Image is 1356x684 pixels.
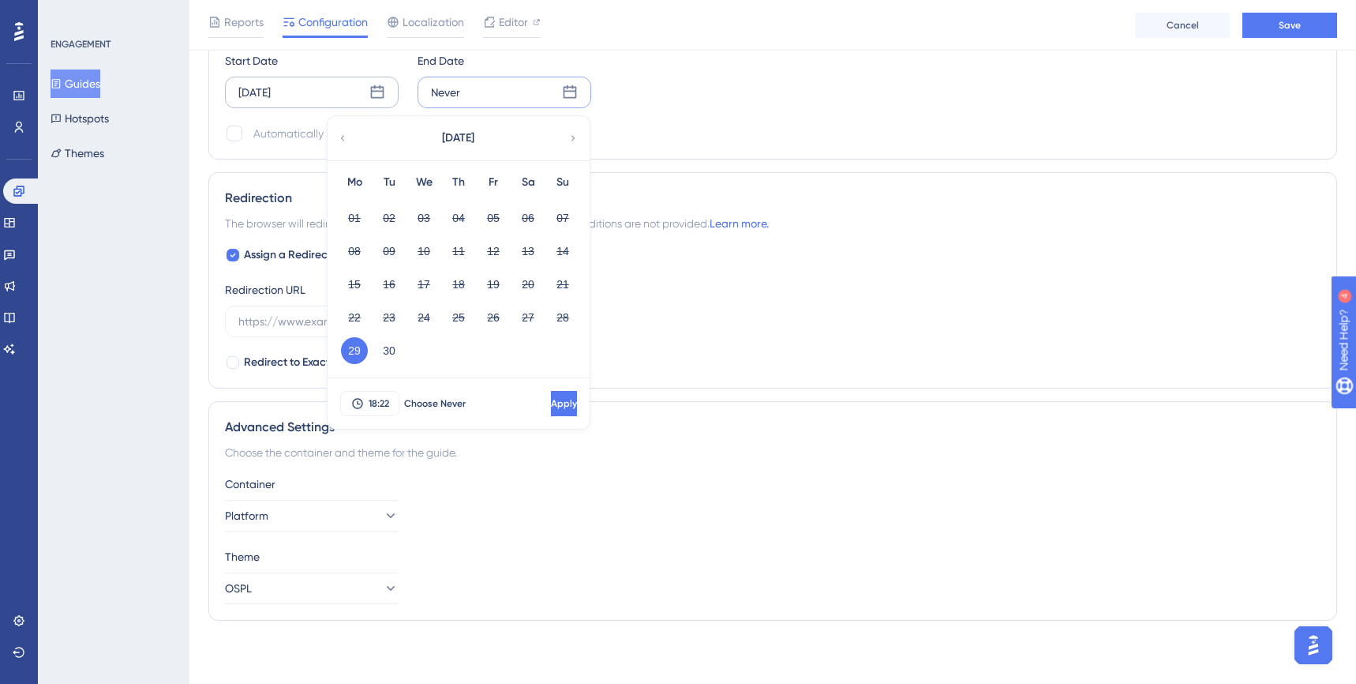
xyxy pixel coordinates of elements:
[476,173,511,192] div: Fr
[403,13,464,32] span: Localization
[445,271,472,298] button: 18
[1242,13,1337,38] button: Save
[376,271,403,298] button: 16
[1279,19,1301,32] span: Save
[341,271,368,298] button: 15
[549,304,576,331] button: 28
[225,475,1320,494] div: Container
[225,51,399,70] div: Start Date
[376,337,403,364] button: 30
[410,205,437,231] button: 03
[238,313,493,330] input: https://www.example.com/
[376,205,403,231] button: 02
[515,304,541,331] button: 27
[51,139,104,167] button: Themes
[225,579,252,598] span: OSPL
[480,271,507,298] button: 19
[410,238,437,265] button: 10
[551,391,577,416] button: Apply
[341,238,368,265] button: 08
[480,238,507,265] button: 12
[445,205,472,231] button: 04
[710,217,769,230] a: Learn more.
[51,70,100,98] button: Guides
[51,38,111,51] div: ENGAGEMENT
[431,83,460,102] div: Never
[225,500,399,532] button: Platform
[499,13,528,32] span: Editor
[341,304,368,331] button: 22
[404,397,466,410] span: Choose Never
[225,418,1320,437] div: Advanced Settings
[549,205,576,231] button: 07
[369,397,389,410] span: 18:22
[399,391,470,416] button: Choose Never
[1290,622,1337,669] iframe: UserGuiding AI Assistant Launcher
[253,124,579,143] div: Automatically set as “Inactive” when the scheduled period is over.
[379,122,537,154] button: [DATE]
[1135,13,1230,38] button: Cancel
[225,506,268,525] span: Platform
[418,51,591,70] div: End Date
[225,189,1320,208] div: Redirection
[376,304,403,331] button: 23
[515,238,541,265] button: 13
[515,205,541,231] button: 06
[406,173,441,192] div: We
[238,83,271,102] div: [DATE]
[51,104,109,133] button: Hotspots
[372,173,406,192] div: Tu
[545,173,580,192] div: Su
[225,547,1320,566] div: Theme
[551,397,577,410] span: Apply
[511,173,545,192] div: Sa
[244,353,352,372] span: Redirect to Exact URL
[410,271,437,298] button: 17
[442,129,474,148] span: [DATE]
[340,391,399,416] button: 18:22
[515,271,541,298] button: 20
[225,443,1320,462] div: Choose the container and theme for the guide.
[337,173,372,192] div: Mo
[37,4,99,23] span: Need Help?
[376,238,403,265] button: 09
[445,304,472,331] button: 25
[1167,19,1199,32] span: Cancel
[298,13,368,32] span: Configuration
[341,337,368,364] button: 29
[410,304,437,331] button: 24
[441,173,476,192] div: Th
[341,205,368,231] button: 01
[244,246,369,265] span: Assign a Redirection URL
[225,573,399,604] button: OSPL
[480,304,507,331] button: 26
[549,271,576,298] button: 21
[225,280,305,299] div: Redirection URL
[549,238,576,265] button: 14
[224,13,264,32] span: Reports
[225,214,769,233] span: The browser will redirect to the “Redirection URL” when the Targeting Conditions are not provided.
[110,8,114,21] div: 4
[480,205,507,231] button: 05
[445,238,472,265] button: 11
